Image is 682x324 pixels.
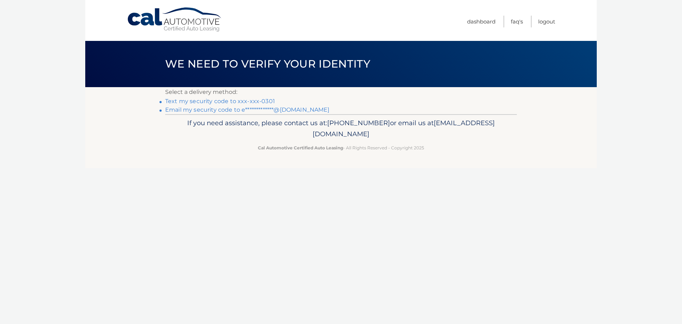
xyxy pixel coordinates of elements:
p: Select a delivery method: [165,87,517,97]
a: Text my security code to xxx-xxx-0301 [165,98,275,105]
p: - All Rights Reserved - Copyright 2025 [170,144,512,152]
strong: Cal Automotive Certified Auto Leasing [258,145,343,150]
a: Cal Automotive [127,7,223,32]
a: Logout [538,16,555,27]
span: [PHONE_NUMBER] [327,119,390,127]
p: If you need assistance, please contact us at: or email us at [170,117,512,140]
span: We need to verify your identity [165,57,370,70]
a: FAQ's [511,16,523,27]
a: Dashboard [467,16,496,27]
